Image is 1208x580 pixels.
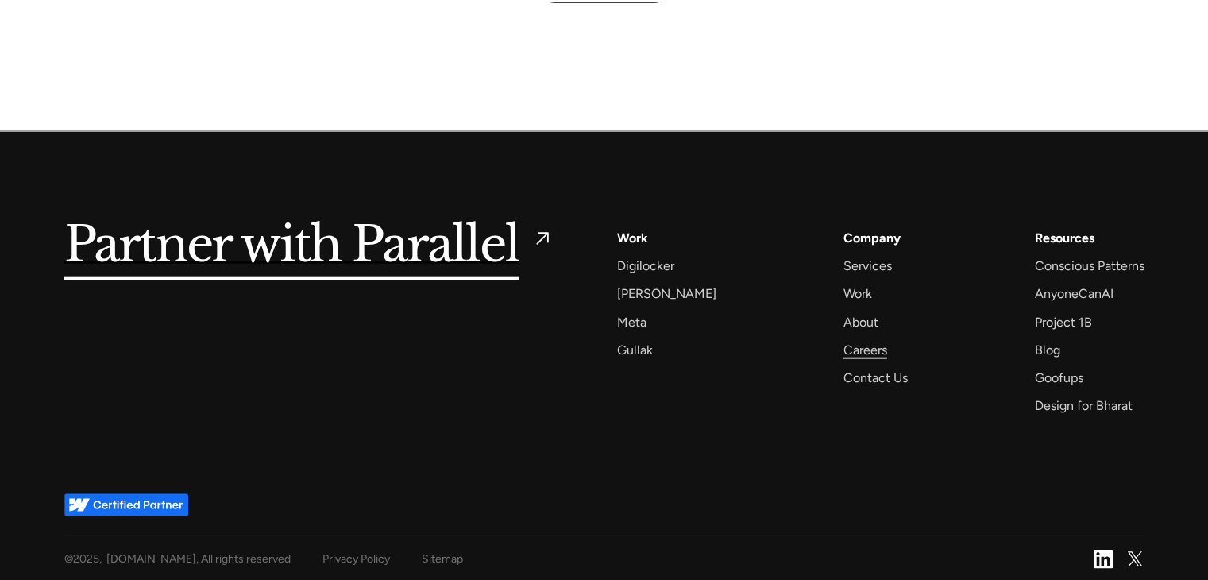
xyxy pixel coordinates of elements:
a: Sitemap [422,549,463,569]
div: Resources [1034,227,1094,249]
a: Careers [843,339,887,361]
h5: Partner with Parallel [64,227,519,264]
a: Goofups [1034,367,1083,389]
a: Work [617,227,648,249]
a: [PERSON_NAME] [617,283,716,304]
span: 2025 [73,552,99,566]
a: Conscious Patterns [1034,255,1144,276]
a: Privacy Policy [322,549,390,569]
a: Digilocker [617,255,674,276]
a: Contact Us [843,367,908,389]
a: Design for Bharat [1034,395,1132,416]
a: Services [843,255,892,276]
a: Partner with Parallel [64,227,554,264]
a: Company [843,227,901,249]
a: Gullak [617,339,653,361]
div: © , [DOMAIN_NAME], All rights reserved [64,549,291,569]
a: Project 1B [1034,311,1091,333]
a: Blog [1034,339,1059,361]
a: Meta [617,311,646,333]
a: AnyoneCanAI [1034,283,1113,304]
a: About [843,311,878,333]
a: Work [843,283,872,304]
